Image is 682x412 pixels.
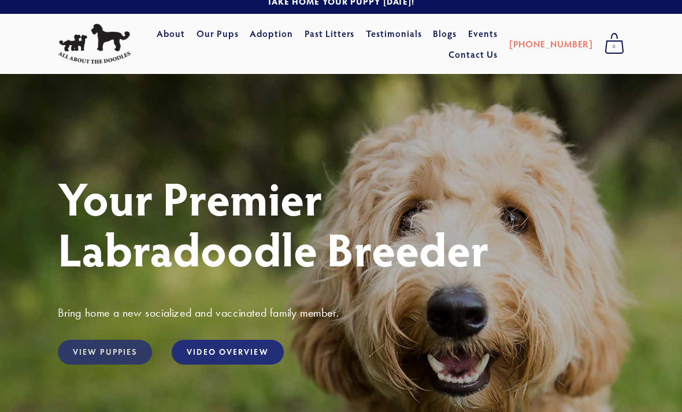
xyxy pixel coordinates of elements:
[509,34,593,54] a: [PHONE_NUMBER]
[605,39,624,54] span: 0
[58,340,152,365] a: View Puppies
[449,44,498,65] a: Contact Us
[305,27,355,39] a: Past Litters
[157,23,185,44] a: About
[58,305,624,320] h3: Bring home a new socialized and vaccinated family member.
[433,23,457,44] a: Blogs
[366,23,422,44] a: Testimonials
[599,29,630,58] a: 0 items in cart
[58,172,624,274] h1: Your Premier Labradoodle Breeder
[172,340,283,365] a: Video Overview
[250,23,293,44] a: Adoption
[58,24,131,64] img: All About The Doodles
[197,23,239,44] a: Our Pups
[468,23,498,44] a: Events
